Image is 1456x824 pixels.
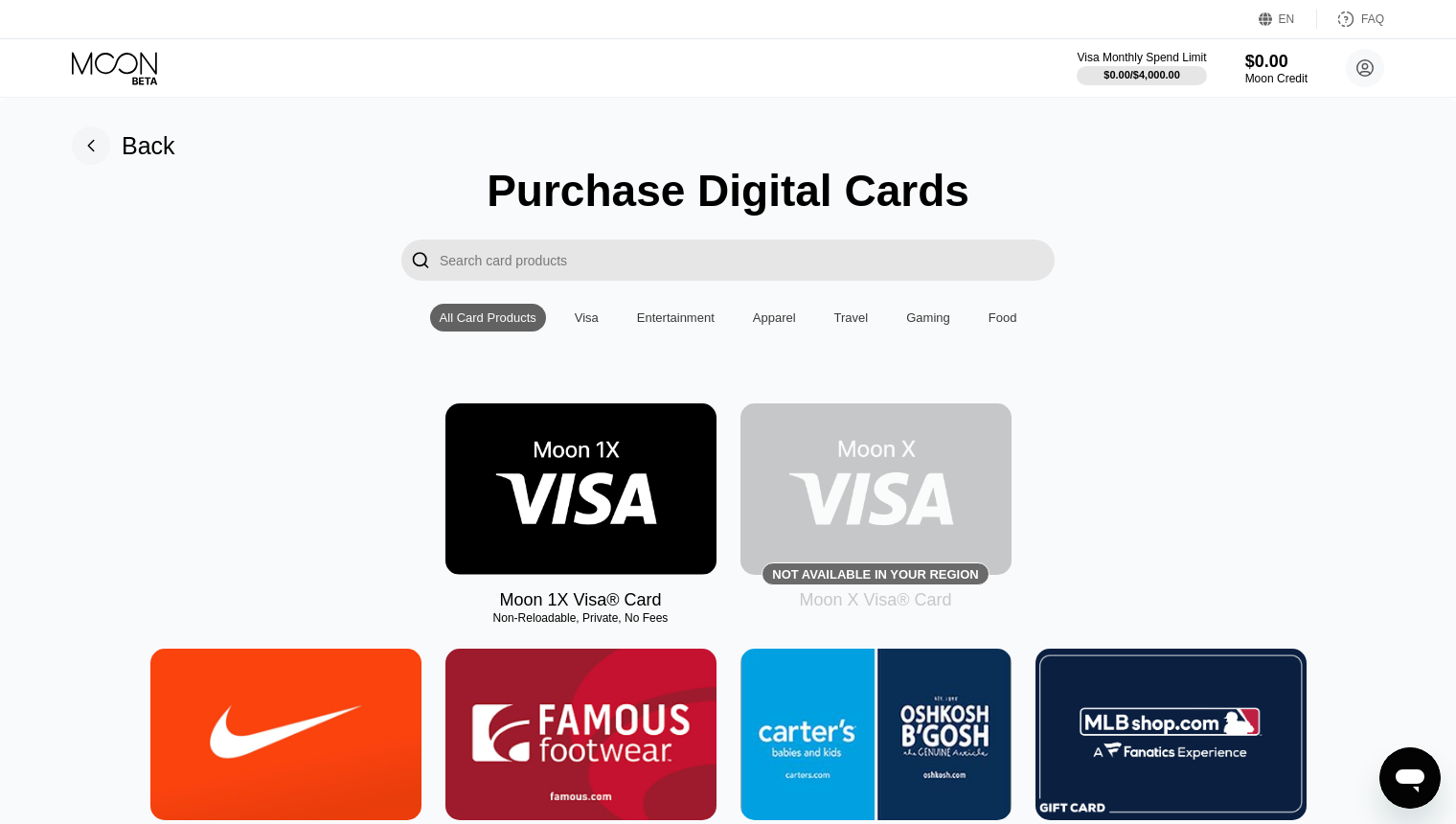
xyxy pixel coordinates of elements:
[1103,69,1180,80] div: $0.00 / $4,000.00
[72,126,175,165] div: Back
[989,310,1017,325] div: Food
[1245,72,1308,85] div: Moon Credit
[1361,12,1384,26] div: FAQ
[440,310,536,325] div: All Card Products
[440,240,1055,281] input: Search card products
[627,304,724,332] div: Entertainment
[1077,51,1206,64] div: Visa Monthly Spend Limit
[411,249,430,271] div: 
[1245,52,1308,85] div: $0.00Moon Credit
[487,165,969,217] div: Purchase Digital Cards
[122,132,175,160] div: Back
[825,304,878,332] div: Travel
[743,304,806,332] div: Apparel
[637,310,715,325] div: Entertainment
[1279,12,1295,26] div: EN
[1379,747,1441,809] iframe: Button to launch messaging window
[1245,52,1308,72] div: $0.00
[772,567,978,582] div: Not available in your region
[499,590,661,610] div: Moon 1X Visa® Card
[445,611,717,625] div: Non-Reloadable, Private, No Fees
[834,310,869,325] div: Travel
[401,240,440,281] div: 
[753,310,796,325] div: Apparel
[897,304,960,332] div: Gaming
[1077,51,1206,85] div: Visa Monthly Spend Limit$0.00/$4,000.00
[906,310,950,325] div: Gaming
[1259,10,1317,29] div: EN
[430,304,546,332] div: All Card Products
[1317,10,1384,29] div: FAQ
[979,304,1027,332] div: Food
[799,590,951,610] div: Moon X Visa® Card
[740,403,1012,575] div: Not available in your region
[565,304,608,332] div: Visa
[575,310,599,325] div: Visa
